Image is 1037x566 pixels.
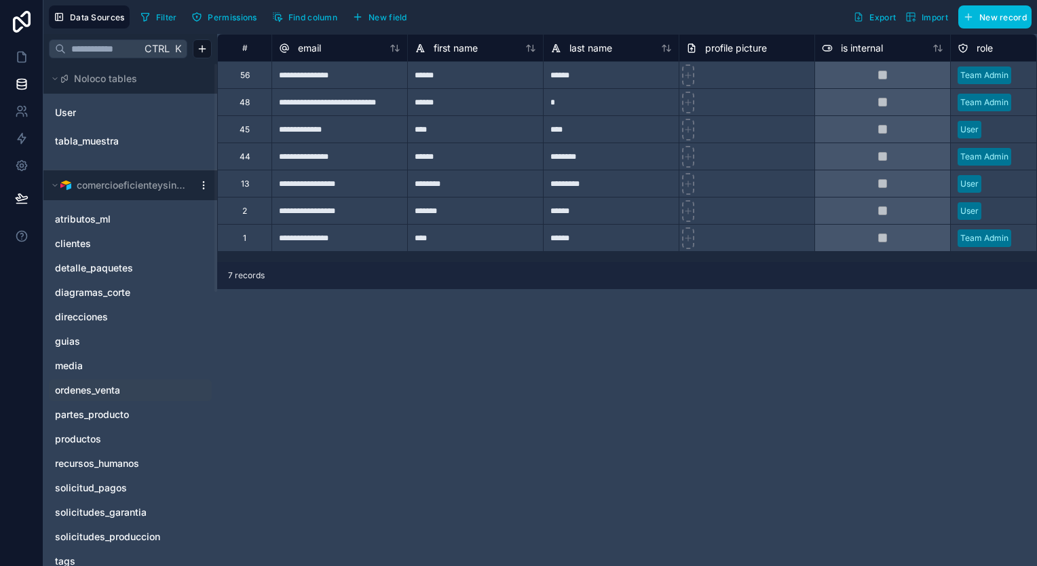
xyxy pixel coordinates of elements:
div: media [49,355,212,377]
a: productos [55,432,178,446]
span: clientes [55,237,91,250]
span: ordenes_venta [55,383,120,397]
img: Airtable Logo [60,180,71,191]
span: media [55,359,83,373]
button: Noloco tables [49,69,204,88]
a: ordenes_venta [55,383,178,397]
div: 56 [240,70,250,81]
span: Data Sources [70,12,125,22]
div: guias [49,331,212,352]
span: atributos_ml [55,212,111,226]
span: direcciones [55,310,108,324]
span: diagramas_corte [55,286,130,299]
button: Data Sources [49,5,130,29]
a: User [55,106,165,119]
span: 7 records [228,270,265,281]
div: Team Admin [960,232,1008,244]
a: Permissions [187,7,267,27]
a: clientes [55,237,178,250]
button: Find column [267,7,342,27]
button: New field [347,7,412,27]
div: 2 [242,206,247,216]
span: solicitudes_produccion [55,530,160,544]
a: solicitudes_produccion [55,530,178,544]
span: role [977,41,993,55]
span: K [173,44,183,54]
a: tabla_muestra [55,134,165,148]
button: Filter [135,7,182,27]
a: direcciones [55,310,178,324]
span: New field [369,12,407,22]
button: Airtable Logocomercioeficienteysingular [49,176,193,195]
div: # [228,43,261,53]
span: is internal [841,41,883,55]
div: ordenes_venta [49,379,212,401]
a: partes_producto [55,408,178,421]
span: Import [922,12,948,22]
div: User [960,205,979,217]
div: tabla_muestra [49,130,212,152]
span: User [55,106,76,119]
a: detalle_paquetes [55,261,178,275]
div: User [49,102,212,124]
button: Export [848,5,901,29]
div: productos [49,428,212,450]
span: Filter [156,12,177,22]
span: comercioeficienteysingular [77,178,187,192]
button: New record [958,5,1032,29]
div: 1 [243,233,246,244]
button: Import [901,5,953,29]
span: first name [434,41,478,55]
div: Team Admin [960,69,1008,81]
span: tabla_muestra [55,134,119,148]
div: Team Admin [960,151,1008,163]
div: User [960,178,979,190]
div: atributos_ml [49,208,212,230]
a: atributos_ml [55,212,178,226]
a: guias [55,335,178,348]
a: media [55,359,178,373]
a: New record [953,5,1032,29]
div: 13 [241,178,249,189]
span: guias [55,335,80,348]
a: recursos_humanos [55,457,178,470]
div: 44 [240,151,250,162]
div: solicitud_pagos [49,477,212,499]
a: solicitud_pagos [55,481,178,495]
span: solicitudes_garantia [55,506,147,519]
div: solicitudes_produccion [49,526,212,548]
div: partes_producto [49,404,212,426]
div: User [960,124,979,136]
div: direcciones [49,306,212,328]
div: detalle_paquetes [49,257,212,279]
div: diagramas_corte [49,282,212,303]
div: recursos_humanos [49,453,212,474]
span: New record [979,12,1027,22]
div: solicitudes_garantia [49,502,212,523]
span: detalle_paquetes [55,261,133,275]
div: Team Admin [960,96,1008,109]
button: Permissions [187,7,261,27]
div: clientes [49,233,212,254]
span: Permissions [208,12,257,22]
div: 45 [240,124,250,135]
a: solicitudes_garantia [55,506,178,519]
span: recursos_humanos [55,457,139,470]
span: Export [869,12,896,22]
div: 48 [240,97,250,108]
span: profile picture [705,41,767,55]
a: diagramas_corte [55,286,178,299]
span: solicitud_pagos [55,481,127,495]
span: Noloco tables [74,72,137,86]
span: productos [55,432,101,446]
span: Find column [288,12,337,22]
span: partes_producto [55,408,129,421]
span: email [298,41,321,55]
span: last name [569,41,612,55]
span: Ctrl [143,40,171,57]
